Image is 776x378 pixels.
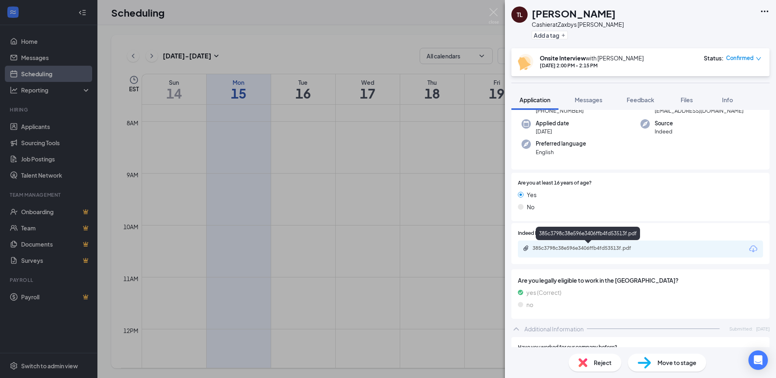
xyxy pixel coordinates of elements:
span: down [756,56,761,62]
span: Applied date [536,119,569,127]
button: PlusAdd a tag [532,31,568,39]
svg: Paperclip [523,245,529,251]
span: Are you legally eligible to work in the [GEOGRAPHIC_DATA]? [518,276,763,285]
svg: Plus [561,33,566,38]
div: TL [517,11,523,19]
span: Indeed [655,127,673,135]
div: Additional Information [524,325,584,333]
span: Confirmed [726,54,754,62]
svg: Download [748,244,758,254]
svg: Ellipses [760,6,770,16]
span: Yes [527,190,537,199]
span: [DATE] [536,127,569,135]
span: Move to stage [657,358,696,367]
span: Info [722,96,733,103]
div: Cashier at Zaxbys [PERSON_NAME] [532,20,624,28]
div: with [PERSON_NAME] [540,54,644,62]
div: 385c3798c38e596e3406ffb4fd53513f.pdf [532,245,646,251]
span: [EMAIL_ADDRESS][DOMAIN_NAME] [655,107,744,115]
span: Have you worked for our company before? [518,344,617,351]
div: 385c3798c38e596e3406ffb4fd53513f.pdf [536,227,640,240]
div: Status : [704,54,724,62]
span: Source [655,119,673,127]
span: yes (Correct) [526,288,561,297]
span: Feedback [627,96,654,103]
span: [DATE] [756,325,770,332]
span: Indeed Resume [518,230,554,237]
span: Are you at least 16 years of age? [518,179,592,187]
span: Files [681,96,693,103]
span: Preferred language [536,140,586,148]
span: Reject [594,358,612,367]
span: Submitted: [729,325,753,332]
div: Open Intercom Messenger [748,350,768,370]
span: No [527,202,535,211]
h1: [PERSON_NAME] [532,6,616,20]
span: English [536,148,586,156]
a: Paperclip385c3798c38e596e3406ffb4fd53513f.pdf [523,245,654,253]
span: [PHONE_NUMBER] [536,107,584,115]
span: no [526,300,533,309]
svg: ChevronUp [511,324,521,334]
span: Application [519,96,550,103]
b: Onsite Interview [540,54,586,62]
span: Messages [575,96,602,103]
div: [DATE] 2:00 PM - 2:15 PM [540,62,644,69]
